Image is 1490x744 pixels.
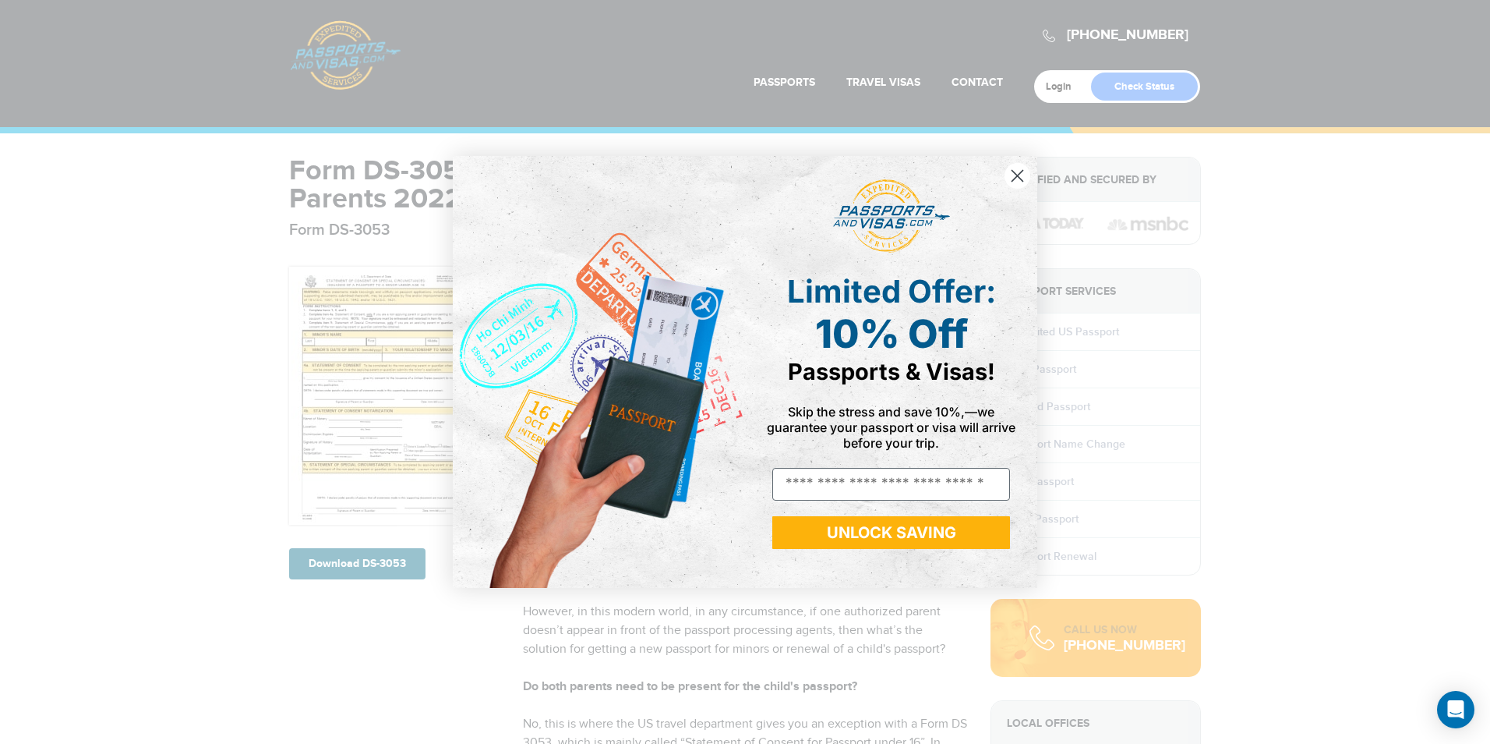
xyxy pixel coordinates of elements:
span: Limited Offer: [787,272,996,310]
button: UNLOCK SAVING [772,516,1010,549]
img: passports and visas [833,179,950,253]
span: Passports & Visas! [788,358,995,385]
div: Open Intercom Messenger [1437,691,1474,728]
img: de9cda0d-0715-46ca-9a25-073762a91ba7.png [453,156,745,587]
span: Skip the stress and save 10%,—we guarantee your passport or visa will arrive before your trip. [767,404,1015,451]
span: 10% Off [815,310,968,357]
button: Close dialog [1004,162,1031,190]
